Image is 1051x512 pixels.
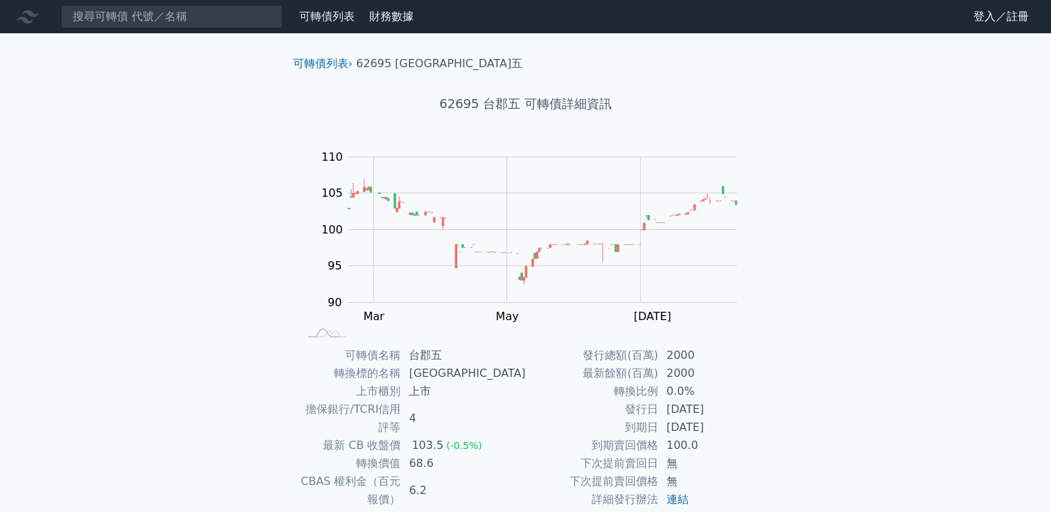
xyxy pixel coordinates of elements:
td: 4 [400,400,525,436]
g: Chart [314,150,757,323]
tspan: 90 [328,296,342,309]
td: 台郡五 [400,346,525,364]
td: 到期日 [526,418,658,436]
li: 62695 [GEOGRAPHIC_DATA]五 [356,55,522,72]
tspan: [DATE] [633,310,671,323]
td: 0.0% [658,382,753,400]
td: 下次提前賣回日 [526,454,658,473]
tspan: 110 [321,150,343,164]
td: 2000 [658,346,753,364]
td: 6.2 [400,473,525,509]
td: 轉換價值 [299,454,401,473]
a: 登入／註冊 [962,6,1040,28]
td: 最新 CB 收盤價 [299,436,401,454]
td: 轉換標的名稱 [299,364,401,382]
td: 無 [658,454,753,473]
a: 連結 [666,493,689,506]
h1: 62695 台郡五 可轉債詳細資訊 [282,94,770,114]
td: 100.0 [658,436,753,454]
li: › [293,55,353,72]
div: 103.5 [409,436,446,454]
td: 發行日 [526,400,658,418]
td: [DATE] [658,400,753,418]
td: 上市櫃別 [299,382,401,400]
td: CBAS 權利金（百元報價） [299,473,401,509]
a: 可轉債列表 [293,57,348,70]
tspan: 95 [328,259,342,272]
a: 財務數據 [369,10,414,23]
input: 搜尋可轉債 代號／名稱 [61,5,283,28]
td: 發行總額(百萬) [526,346,658,364]
a: 可轉債列表 [299,10,355,23]
td: 可轉債名稱 [299,346,401,364]
td: 下次提前賣回價格 [526,473,658,491]
td: 無 [658,473,753,491]
tspan: May [495,310,518,323]
tspan: 105 [321,186,343,200]
td: 詳細發行辦法 [526,491,658,509]
span: (-0.5%) [446,440,482,451]
td: 68.6 [400,454,525,473]
tspan: 100 [321,223,343,236]
td: [GEOGRAPHIC_DATA] [400,364,525,382]
td: 上市 [400,382,525,400]
td: 擔保銀行/TCRI信用評等 [299,400,401,436]
td: 轉換比例 [526,382,658,400]
td: 到期賣回價格 [526,436,658,454]
td: 2000 [658,364,753,382]
td: [DATE] [658,418,753,436]
tspan: Mar [363,310,385,323]
td: 最新餘額(百萬) [526,364,658,382]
